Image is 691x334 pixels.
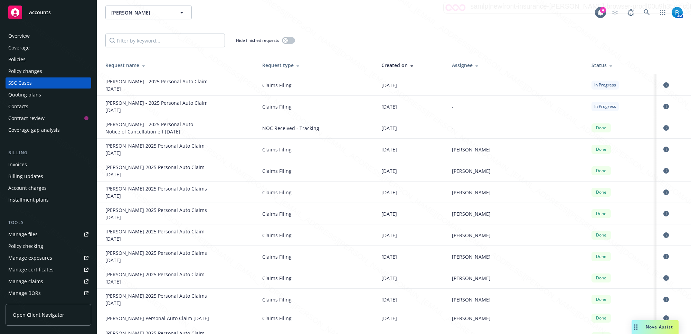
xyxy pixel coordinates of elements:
[6,229,91,240] a: Manage files
[8,42,30,53] div: Coverage
[105,78,209,92] div: Michelle R Camire - 2025 Personal Auto Claim 09-22-2025
[8,276,43,287] div: Manage claims
[452,103,580,110] div: -
[672,7,683,18] img: photo
[381,146,397,153] span: [DATE]
[624,6,638,19] a: Report a Bug
[662,145,670,154] a: circleInformation
[6,89,91,100] a: Quoting plans
[262,146,370,153] span: Claims Filing
[594,189,608,195] span: Done
[105,228,209,242] div: Michelle R Camire 2025 Personal Auto Claim 08-11-2025
[105,315,209,322] div: Michelle Camire Personal Auto Claim 07-30-2025
[262,253,370,260] span: Claims Filing
[452,124,580,132] div: -
[452,167,491,175] span: [PERSON_NAME]
[6,66,91,77] a: Policy changes
[8,54,26,65] div: Policies
[111,9,171,16] span: [PERSON_NAME]
[640,6,654,19] a: Search
[105,249,209,264] div: Michelle Camire 2025 Personal Auto Claims 08-18-2025
[6,252,91,263] a: Manage exposures
[381,62,441,69] div: Created on
[381,232,397,239] span: [DATE]
[8,264,54,275] div: Manage certificates
[8,183,47,194] div: Account charges
[105,6,192,19] button: [PERSON_NAME]
[236,37,279,43] span: Hide finished requests
[8,124,60,136] div: Coverage gap analysis
[6,159,91,170] a: Invoices
[8,194,49,205] div: Installment plans
[662,102,670,111] a: circleInformation
[594,103,616,110] span: In Progress
[6,124,91,136] a: Coverage gap analysis
[8,159,27,170] div: Invoices
[8,288,41,299] div: Manage BORs
[6,241,91,252] a: Policy checking
[105,164,209,178] div: Michelle R Camire 2025 Personal Auto Claim 08-15-2025
[8,77,32,89] div: SSC Cases
[646,324,673,330] span: Nova Assist
[262,124,370,132] span: NOC Received - Tracking
[452,275,491,282] span: [PERSON_NAME]
[452,315,491,322] span: [PERSON_NAME]
[608,6,622,19] a: Start snowing
[262,315,370,322] span: Claims Filing
[105,99,209,114] div: Michelle Camire - 2025 Personal Auto Claim 09-22-2025
[8,30,30,41] div: Overview
[262,275,370,282] span: Claims Filing
[13,311,64,318] span: Open Client Navigator
[381,315,397,322] span: [DATE]
[262,232,370,239] span: Claims Filing
[8,171,43,182] div: Billing updates
[662,81,670,89] a: circleInformation
[381,124,397,132] span: [DATE]
[594,211,608,217] span: Done
[656,6,670,19] a: Switch app
[6,264,91,275] a: Manage certificates
[452,62,580,69] div: Assignee
[381,275,397,282] span: [DATE]
[6,101,91,112] a: Contacts
[452,296,491,303] span: [PERSON_NAME]
[6,219,91,226] div: Tools
[662,124,670,132] a: circleInformation
[632,320,679,334] button: Nova Assist
[6,288,91,299] a: Manage BORs
[8,229,38,240] div: Manage files
[262,82,370,89] span: Claims Filing
[452,253,491,260] span: [PERSON_NAME]
[105,34,225,47] input: Filter by keyword...
[662,252,670,261] a: circleInformation
[6,171,91,182] a: Billing updates
[8,252,52,263] div: Manage exposures
[381,210,397,217] span: [DATE]
[594,275,608,281] span: Done
[662,274,670,282] a: circleInformation
[8,89,41,100] div: Quoting plans
[662,210,670,218] a: circleInformation
[105,271,209,285] div: Michelle R Camire 2025 Personal Auto Claim 08-19-2025
[632,320,640,334] div: Drag to move
[6,113,91,124] a: Contract review
[600,7,606,13] div: 4
[6,183,91,194] a: Account charges
[6,194,91,205] a: Installment plans
[591,62,651,69] div: Status
[6,3,91,22] a: Accounts
[662,188,670,196] a: circleInformation
[662,231,670,239] a: circleInformation
[381,296,397,303] span: [DATE]
[6,77,91,89] a: SSC Cases
[105,292,209,307] div: Michelle R Camire 2025 Personal Auto Claims 08-18-2025
[6,42,91,53] a: Coverage
[594,82,616,88] span: In Progress
[262,210,370,217] span: Claims Filing
[381,103,397,110] span: [DATE]
[8,241,43,252] div: Policy checking
[594,253,608,260] span: Done
[452,82,580,89] div: -
[105,121,209,135] div: Michelle R Camire - 2025 Personal Auto Notice of Cancellation eff 09-23-2025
